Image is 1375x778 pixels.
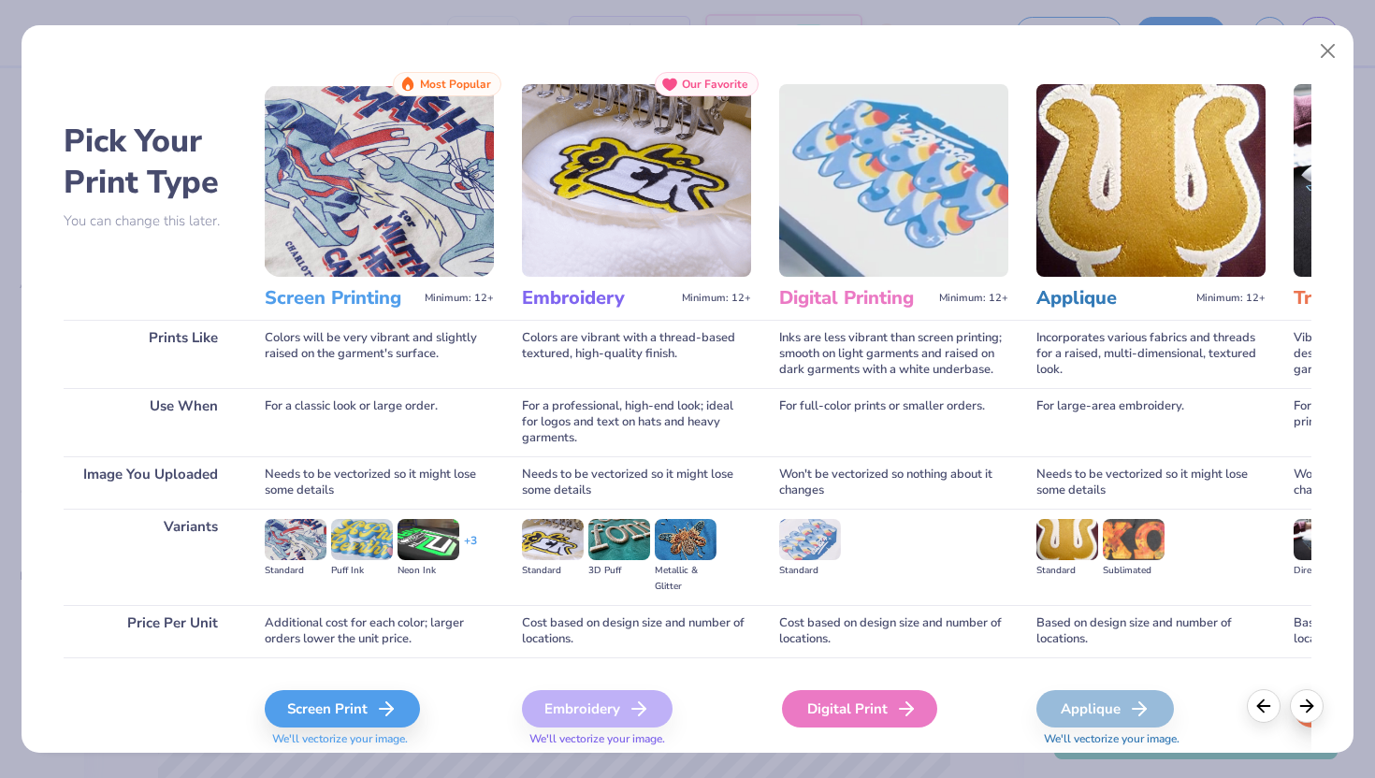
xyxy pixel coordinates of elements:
[331,519,393,560] img: Puff Ink
[265,84,494,277] img: Screen Printing
[522,519,584,560] img: Standard
[779,320,1008,388] div: Inks are less vibrant than screen printing; smooth on light garments and raised on dark garments ...
[64,213,237,229] p: You can change this later.
[265,388,494,456] div: For a classic look or large order.
[1036,563,1098,579] div: Standard
[522,605,751,657] div: Cost based on design size and number of locations.
[398,519,459,560] img: Neon Ink
[64,121,237,203] h2: Pick Your Print Type
[655,563,716,595] div: Metallic & Glitter
[64,509,237,605] div: Variants
[779,84,1008,277] img: Digital Printing
[420,78,491,91] span: Most Popular
[779,388,1008,456] div: For full-color prints or smaller orders.
[1294,563,1355,579] div: Direct-to-film
[682,78,748,91] span: Our Favorite
[1103,519,1165,560] img: Sublimated
[1036,731,1266,747] span: We'll vectorize your image.
[779,605,1008,657] div: Cost based on design size and number of locations.
[1036,456,1266,509] div: Needs to be vectorized so it might lose some details
[782,690,937,728] div: Digital Print
[522,563,584,579] div: Standard
[265,731,494,747] span: We'll vectorize your image.
[655,519,716,560] img: Metallic & Glitter
[1036,388,1266,456] div: For large-area embroidery.
[522,690,673,728] div: Embroidery
[1036,605,1266,657] div: Based on design size and number of locations.
[64,456,237,509] div: Image You Uploaded
[588,519,650,560] img: 3D Puff
[779,286,932,310] h3: Digital Printing
[64,605,237,657] div: Price Per Unit
[265,519,326,560] img: Standard
[1036,84,1266,277] img: Applique
[522,731,751,747] span: We'll vectorize your image.
[779,563,841,579] div: Standard
[939,292,1008,305] span: Minimum: 12+
[464,533,477,565] div: + 3
[588,563,650,579] div: 3D Puff
[1196,292,1266,305] span: Minimum: 12+
[682,292,751,305] span: Minimum: 12+
[522,286,674,310] h3: Embroidery
[1036,690,1174,728] div: Applique
[1036,286,1189,310] h3: Applique
[779,456,1008,509] div: Won't be vectorized so nothing about it changes
[425,292,494,305] span: Minimum: 12+
[1036,320,1266,388] div: Incorporates various fabrics and threads for a raised, multi-dimensional, textured look.
[1294,519,1355,560] img: Direct-to-film
[64,388,237,456] div: Use When
[522,456,751,509] div: Needs to be vectorized so it might lose some details
[779,519,841,560] img: Standard
[522,388,751,456] div: For a professional, high-end look; ideal for logos and text on hats and heavy garments.
[1310,34,1346,69] button: Close
[64,320,237,388] div: Prints Like
[331,563,393,579] div: Puff Ink
[1103,563,1165,579] div: Sublimated
[1036,519,1098,560] img: Standard
[265,690,420,728] div: Screen Print
[265,456,494,509] div: Needs to be vectorized so it might lose some details
[265,563,326,579] div: Standard
[265,320,494,388] div: Colors will be very vibrant and slightly raised on the garment's surface.
[522,320,751,388] div: Colors are vibrant with a thread-based textured, high-quality finish.
[398,563,459,579] div: Neon Ink
[265,605,494,657] div: Additional cost for each color; larger orders lower the unit price.
[265,286,417,310] h3: Screen Printing
[522,84,751,277] img: Embroidery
